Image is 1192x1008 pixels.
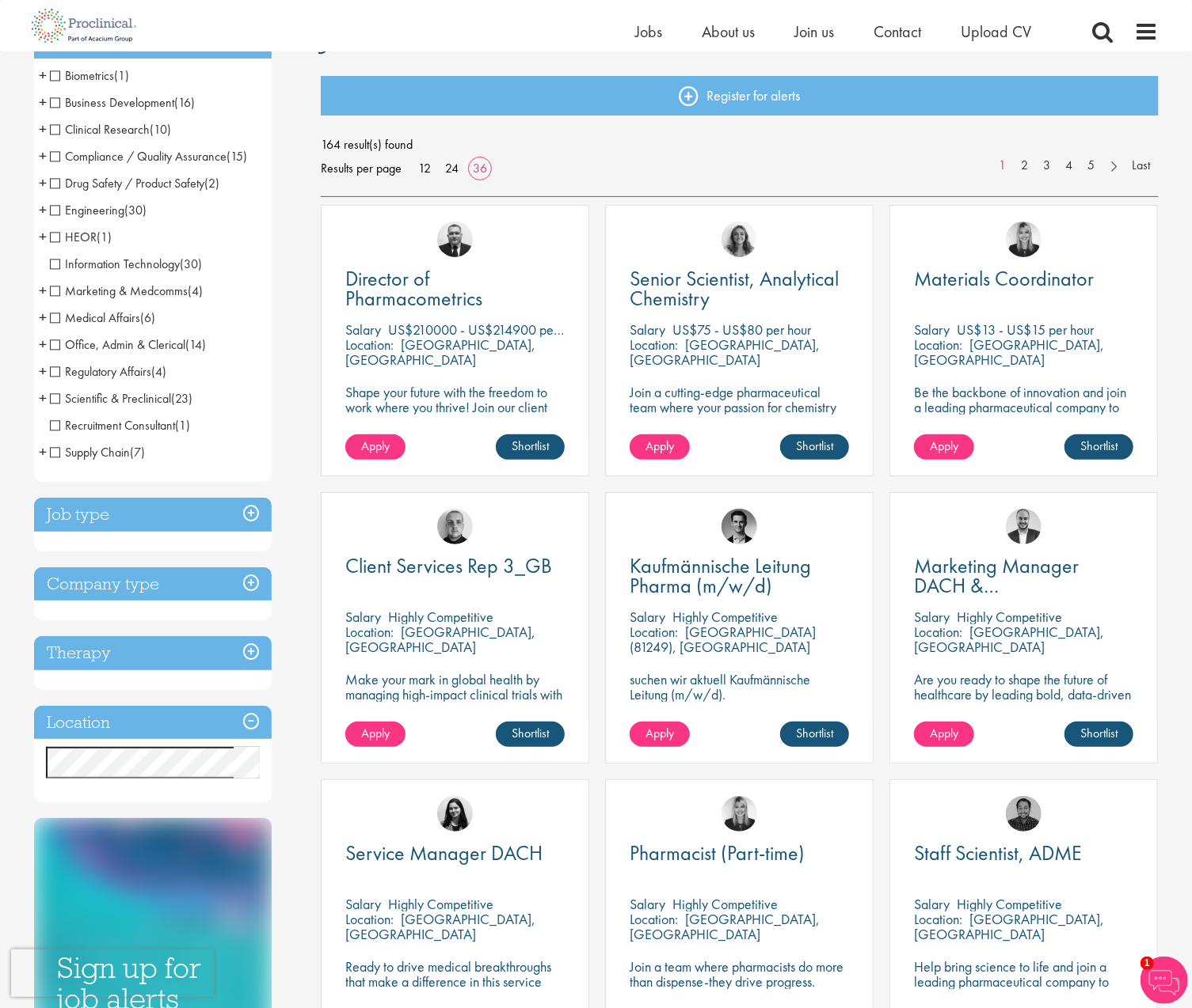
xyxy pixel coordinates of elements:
[437,796,473,832] a: Indre Stankeviciute
[780,722,849,747] a: Shortlist
[957,608,1062,626] p: Highly Competitive
[440,160,464,176] a: 24
[40,279,48,302] span: +
[175,94,196,111] span: (16)
[50,336,207,353] span: Office, Admin & Clerical
[388,608,493,626] p: Highly Competitive
[914,385,1133,445] p: Be the backbone of innovation and join a leading pharmaceutical company to help keep life-changin...
[125,202,147,218] span: (30)
[50,229,112,245] span: HEOR
[722,222,757,257] img: Jackie Cerchio
[181,256,203,272] span: (30)
[50,67,115,84] span: Biometrics
[636,21,663,42] span: Jobs
[630,910,678,928] span: Location:
[34,567,272,601] div: Company type
[437,509,473,544] a: Harry Budge
[50,229,97,245] span: HEOR
[141,309,156,326] span: (6)
[345,910,394,928] span: Location:
[388,320,596,339] p: US$210000 - US$214900 per annum
[50,336,186,353] span: Office, Admin & Clerical
[630,335,678,354] span: Location:
[11,949,214,997] iframe: reCAPTCHA
[630,269,849,309] a: Senior Scientist, Analytical Chemistry
[40,225,48,248] span: +
[630,385,849,445] p: Join a cutting-edge pharmaceutical team where your passion for chemistry will help shape the futu...
[914,335,1104,369] p: [GEOGRAPHIC_DATA], [GEOGRAPHIC_DATA]
[50,417,191,434] span: Recruitment Consultant
[874,21,922,42] a: Contact
[914,552,1105,619] span: Marketing Manager DACH & [GEOGRAPHIC_DATA]
[914,608,950,626] span: Salary
[630,623,678,641] span: Location:
[914,434,974,460] a: Apply
[388,895,493,913] p: Highly Competitive
[50,94,196,111] span: Business Development
[914,843,1133,863] a: Staff Scientist, ADME
[722,796,757,832] img: Janelle Jones
[496,434,565,460] a: Shortlist
[345,269,565,309] a: Director of Pharmacometrics
[467,160,493,176] a: 36
[50,444,146,460] span: Supply Chain
[1125,157,1159,175] a: Last
[50,309,141,326] span: Medical Affairs
[50,202,125,218] span: Engineering
[345,385,565,445] p: Shape your future with the freedom to work where you thrive! Join our client with this Director p...
[50,363,167,380] span: Regulatory Affairs
[672,608,778,626] p: Highly Competitive
[50,67,130,84] span: Biometrics
[345,722,406,747] a: Apply
[914,895,950,913] span: Salary
[496,722,565,747] a: Shortlist
[437,222,473,257] img: Jakub Hanas
[97,229,112,245] span: (1)
[630,320,665,339] span: Salary
[345,265,482,312] span: Director of Pharmacometrics
[914,335,962,354] span: Location:
[227,148,248,165] span: (15)
[40,144,48,168] span: +
[50,148,248,165] span: Compliance / Quality Assurance
[914,623,962,641] span: Location:
[914,910,1104,943] p: [GEOGRAPHIC_DATA], [GEOGRAPHIC_DATA]
[361,438,390,454] span: Apply
[50,390,193,407] span: Scientific & Preclinical
[345,959,565,1004] p: Ready to drive medical breakthroughs that make a difference in this service manager position?
[630,335,820,369] p: [GEOGRAPHIC_DATA], [GEOGRAPHIC_DATA]
[50,94,175,111] span: Business Development
[1141,957,1188,1004] img: Chatbot
[50,121,172,138] span: Clinical Research
[914,672,1133,732] p: Are you ready to shape the future of healthcare by leading bold, data-driven marketing strategies...
[50,282,204,299] span: Marketing & Medcomms
[321,157,402,180] span: Results per page
[630,722,690,747] a: Apply
[50,175,220,191] span: Drug Safety / Product Safety
[345,843,565,863] a: Service Manager DACH
[40,90,48,114] span: +
[914,623,1104,656] p: [GEOGRAPHIC_DATA], [GEOGRAPHIC_DATA]
[914,910,962,928] span: Location:
[152,363,167,380] span: (4)
[630,556,849,596] a: Kaufmännische Leitung Pharma (m/w/d)
[40,359,48,383] span: +
[1014,157,1037,175] a: 2
[34,706,272,740] h3: Location
[780,434,849,460] a: Shortlist
[672,320,811,339] p: US$75 - US$80 per hour
[34,498,272,532] h3: Job type
[962,21,1032,42] a: Upload CV
[50,444,131,460] span: Supply Chain
[345,556,565,576] a: Client Services Rep 3_GB
[1006,222,1042,257] img: Janelle Jones
[413,160,436,176] a: 12
[345,335,535,369] p: [GEOGRAPHIC_DATA], [GEOGRAPHIC_DATA]
[795,21,835,42] a: Join us
[703,21,756,42] a: About us
[630,672,849,702] p: suchen wir aktuell Kaufmännische Leitung (m/w/d).
[40,332,48,356] span: +
[345,910,535,943] p: [GEOGRAPHIC_DATA], [GEOGRAPHIC_DATA]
